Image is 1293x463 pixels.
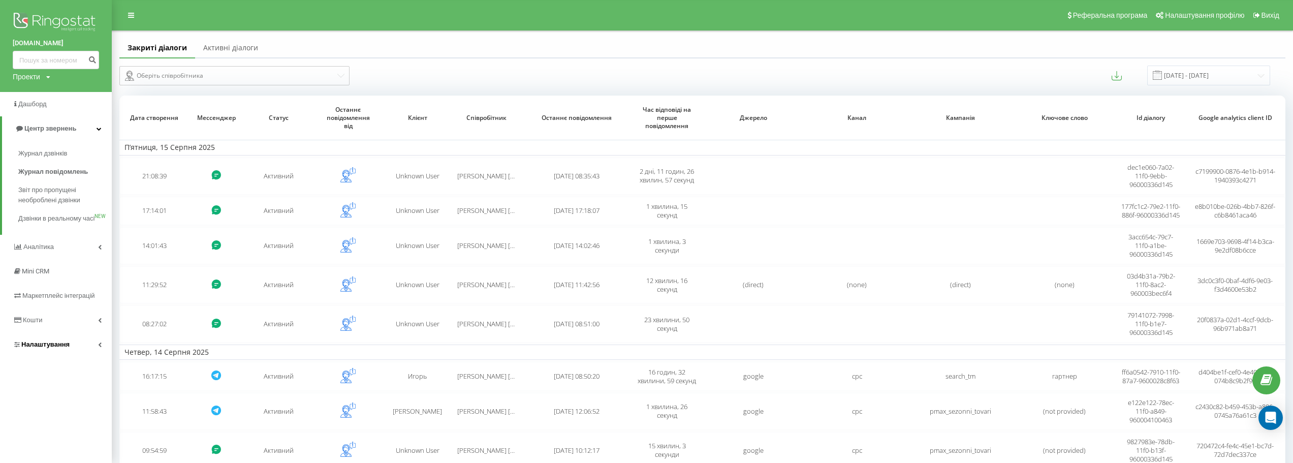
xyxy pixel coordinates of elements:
span: Дзвінки в реальному часі [18,213,94,224]
td: 08:27:02 [119,305,188,343]
span: Аналiтика [23,243,54,251]
a: Звіт про пропущені необроблені дзвінки [18,181,112,209]
td: 14:01:43 [119,227,188,264]
span: 20f0837a-02d1-4ccf-9dcb-96b971ab8a71 [1197,315,1273,333]
div: Open Intercom Messenger [1258,406,1283,430]
td: П’ятниця, 15 Серпня 2025 [119,140,1285,155]
a: Журнал повідомлень [18,163,112,181]
span: (not provided) [1043,407,1086,416]
span: Джерело [711,114,796,122]
span: [DATE] 08:35:43 [554,171,600,180]
span: (direct) [743,280,764,289]
td: Активний [244,227,313,264]
span: search_tm [945,372,975,381]
span: d404be1f-cef0-4e40-9aff-074b8c9b2f9b [1199,367,1272,385]
td: 11:29:52 [119,266,188,303]
span: google [743,372,764,381]
span: cpc [852,372,862,381]
span: Ключове слово [1022,114,1107,122]
span: Unknown User [396,241,439,250]
span: Unknown User [396,319,439,328]
td: 11:58:43 [119,393,188,430]
span: [PERSON_NAME] [PERSON_NAME] [457,319,557,328]
td: 12 хвилин, 16 секунд [632,266,701,303]
a: Дзвінки в реальному часіNEW [18,209,112,228]
span: Реферальна програма [1073,11,1148,19]
span: Налаштування [21,341,70,348]
span: Журнал дзвінків [18,148,67,159]
span: Останнє повідомлення [531,114,622,122]
td: Активний [244,362,313,390]
span: Клієнт [391,114,444,122]
div: Проекти [13,72,40,82]
span: Мессенджер [196,114,237,122]
span: (not provided) [1043,446,1086,455]
span: Вихід [1262,11,1279,19]
span: Mini CRM [22,267,49,275]
span: pmax_sezonni_tovari [930,446,991,455]
td: 17:14:01 [119,197,188,225]
a: Центр звернень [2,116,112,141]
div: Оберіть співробітника [125,70,336,82]
span: Час відповіді на перше повідомлення [640,106,693,130]
td: 1 хвилина, 15 секунд [632,197,701,225]
span: e8b010be-026b-4bb7-826f-c6b8461aca46 [1195,202,1275,220]
span: Статус [252,114,305,122]
span: [PERSON_NAME] [PERSON_NAME] [457,446,557,455]
td: 23 хвилини, 50 секунд [632,305,701,343]
td: 21:08:39 [119,158,188,195]
td: Активний [244,266,313,303]
span: Маркетплейс інтеграцій [22,292,95,299]
span: cpc [852,446,862,455]
span: 3acc654c-79c7-11f0-a1be-96000336d145 [1128,232,1173,259]
span: Дата створення [128,114,181,122]
span: Канал [815,114,899,122]
span: pmax_sezonni_tovari [930,407,991,416]
td: 16 годин, 32 хвилини, 59 секунд [632,362,701,390]
span: [DATE] 11:42:56 [554,280,600,289]
span: Id діалогу [1124,114,1178,122]
span: [DATE] 10:12:17 [554,446,600,455]
span: 177fc1c2-79e2-11f0-886f-96000336d145 [1121,202,1180,220]
span: google [743,446,764,455]
button: Експортувати повідомлення [1112,71,1122,81]
span: [DATE] 17:18:07 [554,206,600,215]
span: Співробітник [460,114,514,122]
span: 720472c4-fe4c-45e1-bc7d-72d7dec337ce [1196,441,1274,459]
span: 1669e703-9698-4f14-b3ca-9e2df08b6cce [1196,237,1274,255]
span: [PERSON_NAME] [PERSON_NAME] [457,280,557,289]
span: (direct) [950,280,971,289]
span: Игорь [408,372,427,381]
span: Кампанія [919,114,1003,122]
span: Unknown User [396,280,439,289]
span: [PERSON_NAME] [PERSON_NAME] [457,407,557,416]
span: c7199900-0876-4e1b-b914-1940393c4271 [1195,167,1275,184]
a: Закриті діалоги [119,38,195,58]
td: 1 хвилина, 26 секунд [632,393,701,430]
span: [PERSON_NAME] [PERSON_NAME] [457,241,557,250]
span: Дашборд [18,100,47,108]
td: Четвер, 14 Серпня 2025 [119,345,1285,360]
td: Активний [244,197,313,225]
span: Журнал повідомлень [18,167,88,177]
span: 3dc0c3f0-0baf-4df6-9e03-f3d4600e53b2 [1197,276,1273,294]
span: [PERSON_NAME] [PERSON_NAME] [457,372,557,381]
span: e122e122-78ec-11f0-a849-960004100463 [1128,398,1174,424]
span: (none) [1055,280,1075,289]
span: Налаштування профілю [1165,11,1244,19]
span: Центр звернень [24,125,76,132]
span: Unknown User [396,171,439,180]
span: Звіт про пропущені необроблені дзвінки [18,185,107,205]
td: 2 дні, 11 годин, 26 хвилин, 57 секунд [632,158,701,195]
span: (none) [847,280,867,289]
span: Кошти [23,316,42,324]
span: гартнер [1052,372,1077,381]
td: Активний [244,393,313,430]
span: Останнє повідомлення від [322,106,375,130]
a: Активні діалоги [195,38,266,58]
img: Ringostat logo [13,10,99,36]
span: [PERSON_NAME] [PERSON_NAME] [457,206,557,215]
span: Unknown User [396,206,439,215]
td: Активний [244,305,313,343]
span: ff6a0542-7910-11f0-87a7-9600028c8f63 [1122,367,1180,385]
